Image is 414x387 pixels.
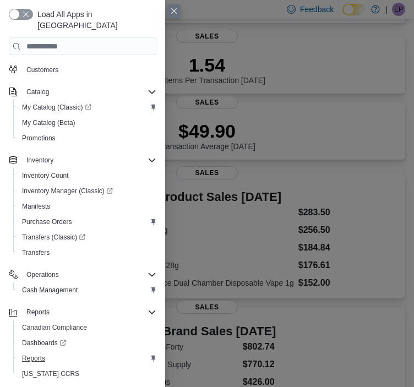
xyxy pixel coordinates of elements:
[18,246,156,259] span: Transfers
[22,354,45,363] span: Reports
[22,171,69,180] span: Inventory Count
[22,134,56,143] span: Promotions
[18,336,156,350] span: Dashboards
[22,63,63,77] a: Customers
[22,187,113,195] span: Inventory Manager (Classic)
[13,351,161,366] button: Reports
[18,116,156,129] span: My Catalog (Beta)
[18,367,84,380] a: [US_STATE] CCRS
[18,284,82,297] a: Cash Management
[18,132,156,145] span: Promotions
[22,118,75,127] span: My Catalog (Beta)
[26,156,53,165] span: Inventory
[26,88,49,96] span: Catalog
[18,184,117,198] a: Inventory Manager (Classic)
[26,308,50,317] span: Reports
[18,215,156,228] span: Purchase Orders
[13,115,161,130] button: My Catalog (Beta)
[13,199,161,214] button: Manifests
[22,103,91,112] span: My Catalog (Classic)
[4,152,161,168] button: Inventory
[4,61,161,77] button: Customers
[18,200,55,213] a: Manifests
[18,352,156,365] span: Reports
[22,233,85,242] span: Transfers (Classic)
[22,154,58,167] button: Inventory
[167,4,181,18] button: Close this dialog
[13,320,161,335] button: Canadian Compliance
[18,336,70,350] a: Dashboards
[18,321,91,334] a: Canadian Compliance
[18,169,73,182] a: Inventory Count
[22,369,79,378] span: [US_STATE] CCRS
[18,132,60,145] a: Promotions
[13,366,161,381] button: [US_STATE] CCRS
[22,306,54,319] button: Reports
[13,130,161,146] button: Promotions
[18,352,50,365] a: Reports
[13,100,161,115] a: My Catalog (Classic)
[13,245,161,260] button: Transfers
[22,202,50,211] span: Manifests
[4,84,161,100] button: Catalog
[22,306,156,319] span: Reports
[26,270,59,279] span: Operations
[13,335,161,351] a: Dashboards
[18,200,156,213] span: Manifests
[18,284,156,297] span: Cash Management
[22,85,156,99] span: Catalog
[22,339,66,347] span: Dashboards
[18,101,156,114] span: My Catalog (Classic)
[18,215,77,228] a: Purchase Orders
[26,66,58,74] span: Customers
[18,246,54,259] a: Transfers
[13,214,161,230] button: Purchase Orders
[22,248,50,257] span: Transfers
[22,323,87,332] span: Canadian Compliance
[22,286,78,295] span: Cash Management
[13,230,161,245] a: Transfers (Classic)
[22,154,156,167] span: Inventory
[22,85,53,99] button: Catalog
[18,101,96,114] a: My Catalog (Classic)
[22,62,156,76] span: Customers
[18,231,90,244] a: Transfers (Classic)
[4,304,161,320] button: Reports
[13,282,161,298] button: Cash Management
[4,267,161,282] button: Operations
[22,217,72,226] span: Purchase Orders
[13,168,161,183] button: Inventory Count
[22,268,156,281] span: Operations
[18,184,156,198] span: Inventory Manager (Classic)
[33,9,156,31] span: Load All Apps in [GEOGRAPHIC_DATA]
[18,231,156,244] span: Transfers (Classic)
[18,321,156,334] span: Canadian Compliance
[22,268,63,281] button: Operations
[18,116,80,129] a: My Catalog (Beta)
[18,169,156,182] span: Inventory Count
[18,367,156,380] span: Washington CCRS
[13,183,161,199] a: Inventory Manager (Classic)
